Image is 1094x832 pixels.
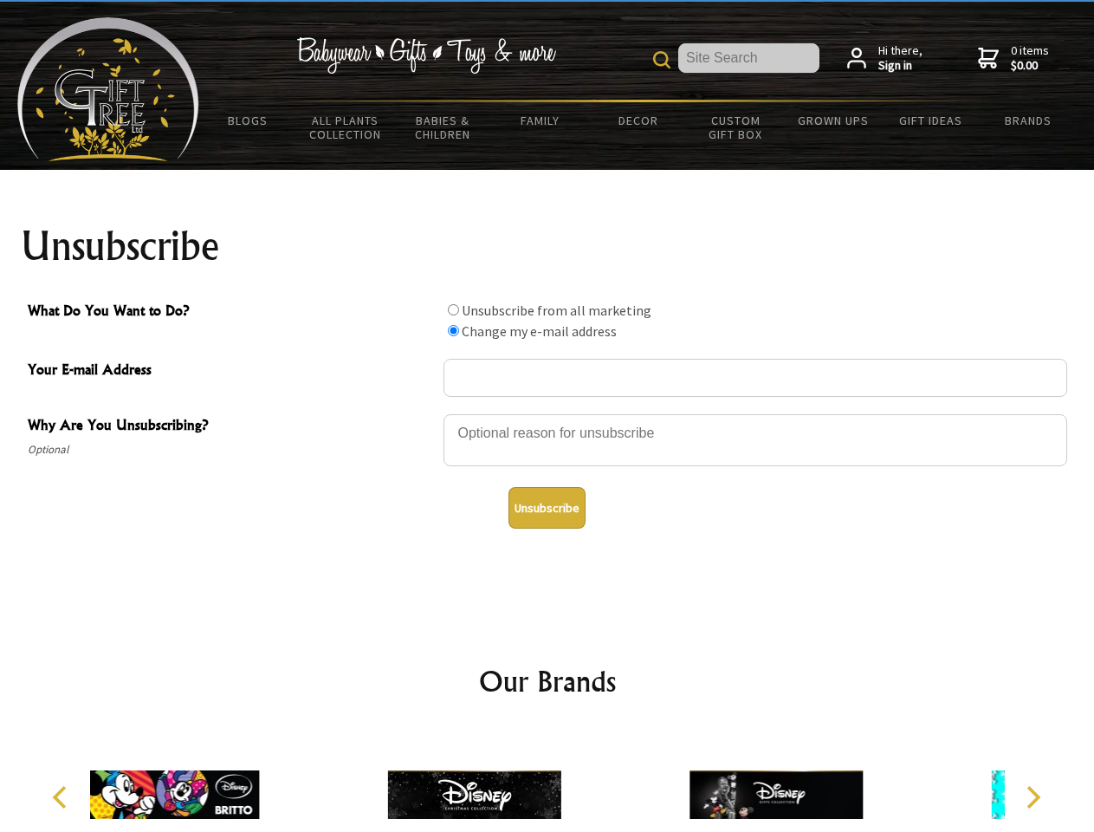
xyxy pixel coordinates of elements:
[1013,778,1052,816] button: Next
[878,58,922,74] strong: Sign in
[847,43,922,74] a: Hi there,Sign in
[35,660,1060,702] h2: Our Brands
[1011,58,1049,74] strong: $0.00
[28,414,435,439] span: Why Are You Unsubscribing?
[443,359,1067,397] input: Your E-mail Address
[508,487,586,529] button: Unsubscribe
[448,304,459,315] input: What Do You Want to Do?
[980,102,1078,139] a: Brands
[43,778,81,816] button: Previous
[687,102,785,153] a: Custom Gift Box
[297,102,395,153] a: All Plants Collection
[448,325,459,336] input: What Do You Want to Do?
[21,225,1074,267] h1: Unsubscribe
[678,43,819,73] input: Site Search
[28,439,435,460] span: Optional
[462,302,651,319] label: Unsubscribe from all marketing
[1011,42,1049,74] span: 0 items
[882,102,980,139] a: Gift Ideas
[878,43,922,74] span: Hi there,
[589,102,687,139] a: Decor
[28,300,435,325] span: What Do You Want to Do?
[492,102,590,139] a: Family
[394,102,492,153] a: Babies & Children
[199,102,297,139] a: BLOGS
[784,102,882,139] a: Grown Ups
[462,322,617,340] label: Change my e-mail address
[28,359,435,384] span: Your E-mail Address
[653,51,670,68] img: product search
[443,414,1067,466] textarea: Why Are You Unsubscribing?
[296,37,556,74] img: Babywear - Gifts - Toys & more
[17,17,199,161] img: Babyware - Gifts - Toys and more...
[978,43,1049,74] a: 0 items$0.00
